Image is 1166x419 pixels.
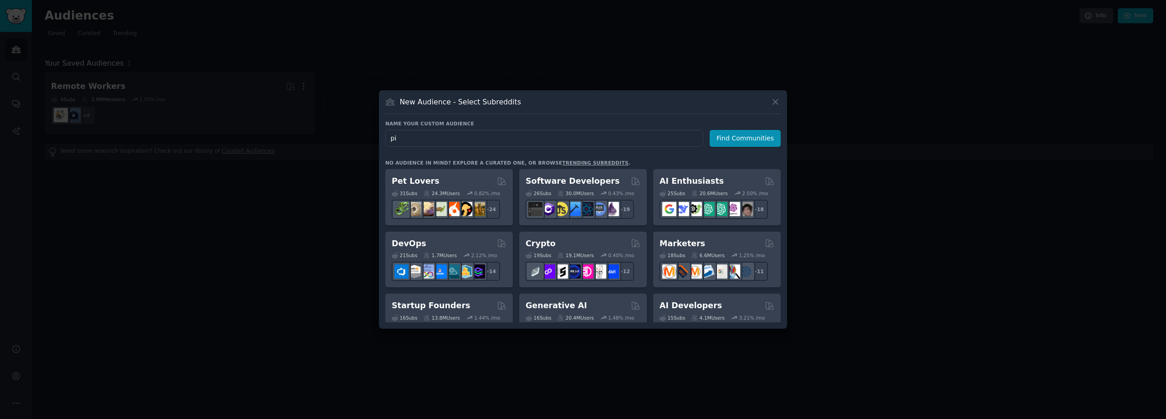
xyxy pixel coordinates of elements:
h2: Marketers [660,238,705,249]
img: AskComputerScience [592,202,606,216]
div: + 14 [481,262,500,281]
div: + 24 [481,200,500,219]
h2: Crypto [526,238,556,249]
img: dogbreed [471,202,485,216]
img: Emailmarketing [701,264,715,279]
div: 19.1M Users [557,252,593,259]
div: 0.43 % /mo [608,190,634,197]
div: + 11 [749,262,768,281]
div: No audience in mind? Explore a curated one, or browse . [385,160,630,166]
img: defiblockchain [579,264,593,279]
img: PetAdvice [458,202,472,216]
div: 18 Sub s [660,252,685,259]
img: ethfinance [528,264,542,279]
div: + 18 [749,200,768,219]
div: + 12 [615,262,634,281]
div: 6.6M Users [691,252,725,259]
img: herpetology [394,202,409,216]
img: csharp [541,202,555,216]
img: OpenAIDev [726,202,740,216]
div: 20.4M Users [557,315,593,321]
img: chatgpt_prompts_ [713,202,727,216]
div: 3.21 % /mo [739,315,765,321]
div: 1.48 % /mo [608,315,634,321]
img: ethstaker [554,264,568,279]
img: content_marketing [662,264,676,279]
img: turtle [433,202,447,216]
h2: Startup Founders [392,300,470,311]
img: ArtificalIntelligence [739,202,753,216]
img: OnlineMarketing [739,264,753,279]
img: CryptoNews [592,264,606,279]
img: aws_cdk [458,264,472,279]
h2: Software Developers [526,176,619,187]
div: + 19 [615,200,634,219]
div: 1.7M Users [424,252,457,259]
img: AWS_Certified_Experts [407,264,421,279]
div: 2.50 % /mo [742,190,768,197]
div: 4.1M Users [691,315,725,321]
div: 31 Sub s [392,190,417,197]
h2: DevOps [392,238,426,249]
img: chatgpt_promptDesign [701,202,715,216]
div: 30.0M Users [557,190,593,197]
div: 2.12 % /mo [471,252,497,259]
div: 19 Sub s [526,252,551,259]
img: GoogleGeminiAI [662,202,676,216]
div: 16 Sub s [392,315,417,321]
div: 26 Sub s [526,190,551,197]
div: 15 Sub s [660,315,685,321]
h3: Name your custom audience [385,120,781,127]
img: platformengineering [445,264,460,279]
div: 20.6M Users [691,190,727,197]
div: 13.8M Users [424,315,460,321]
img: bigseo [675,264,689,279]
h2: Generative AI [526,300,587,311]
a: trending subreddits [562,160,628,166]
img: MarketingResearch [726,264,740,279]
div: 0.40 % /mo [608,252,634,259]
img: ballpython [407,202,421,216]
div: 1.25 % /mo [739,252,765,259]
input: Pick a short name, like "Digital Marketers" or "Movie-Goers" [385,130,703,147]
img: PlatformEngineers [471,264,485,279]
h3: New Audience - Select Subreddits [400,97,521,107]
img: 0xPolygon [541,264,555,279]
div: 21 Sub s [392,252,417,259]
img: elixir [605,202,619,216]
div: 1.44 % /mo [474,315,500,321]
div: 25 Sub s [660,190,685,197]
img: reactnative [579,202,593,216]
img: software [528,202,542,216]
img: AItoolsCatalog [688,202,702,216]
button: Find Communities [710,130,781,147]
img: DevOpsLinks [433,264,447,279]
img: googleads [713,264,727,279]
h2: AI Enthusiasts [660,176,724,187]
img: DeepSeek [675,202,689,216]
img: Docker_DevOps [420,264,434,279]
h2: AI Developers [660,300,722,311]
img: cockatiel [445,202,460,216]
img: learnjavascript [554,202,568,216]
img: leopardgeckos [420,202,434,216]
div: 24.3M Users [424,190,460,197]
div: 16 Sub s [526,315,551,321]
img: AskMarketing [688,264,702,279]
div: 0.82 % /mo [474,190,500,197]
img: azuredevops [394,264,409,279]
img: defi_ [605,264,619,279]
img: iOSProgramming [567,202,581,216]
h2: Pet Lovers [392,176,440,187]
img: web3 [567,264,581,279]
